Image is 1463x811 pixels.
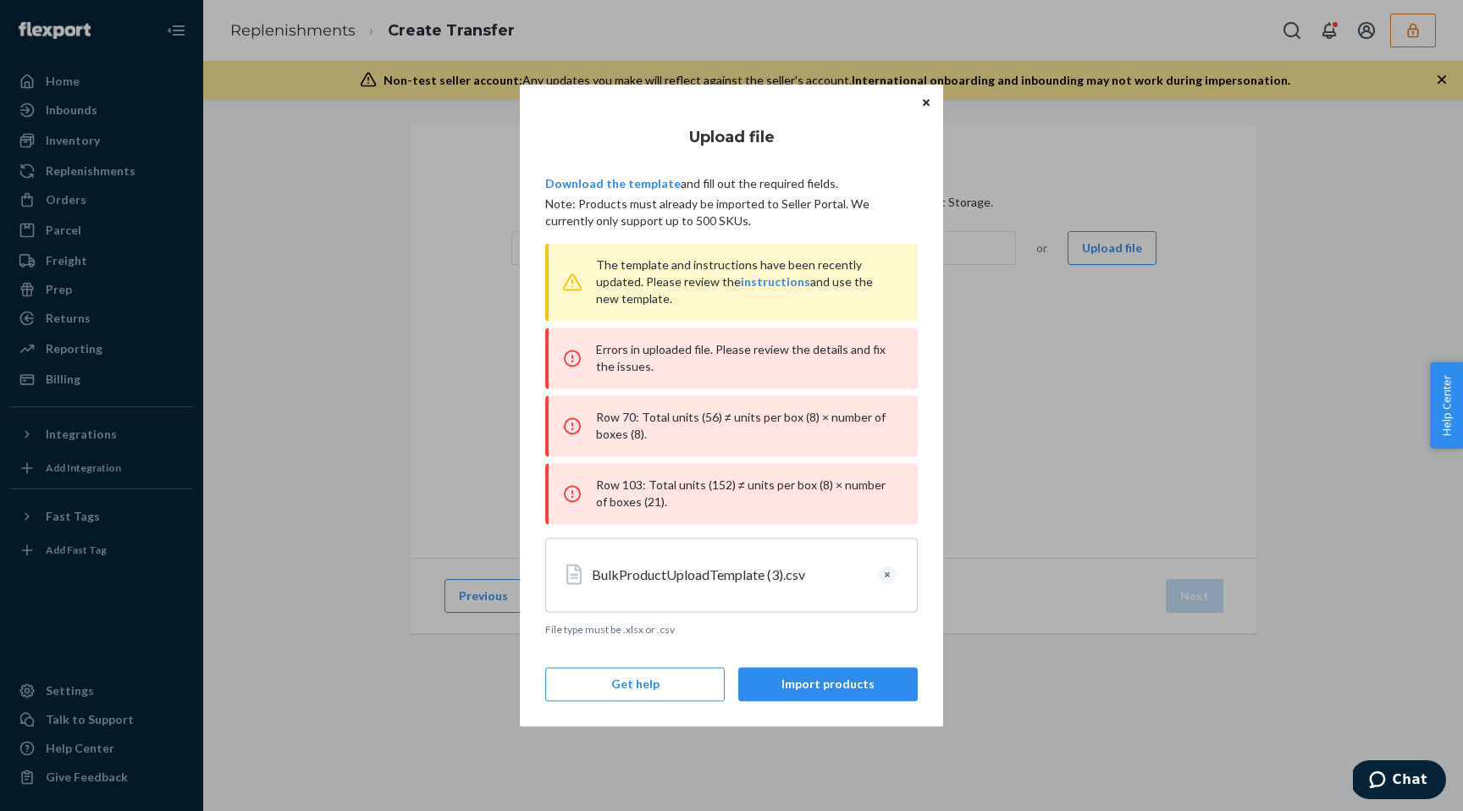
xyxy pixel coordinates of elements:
[545,175,918,192] p: and fill out the required fields.
[741,274,810,289] a: instructions
[738,668,918,702] button: Import products
[545,622,918,637] p: File type must be .xlsx or .csv
[545,176,681,190] a: Download the template
[918,92,935,111] button: Close
[545,196,918,229] p: Note: Products must already be imported to Seller Portal. We currently only support up to 500 SKUs.
[592,565,864,585] div: BulkProductUploadTemplate (3).csv
[545,463,918,524] div: Row 103: Total units (152) ≠ units per box (8) × number of boxes (21).
[545,328,918,389] div: Errors in uploaded file. Please review the details and fix the issues.
[596,257,897,307] p: The template and instructions have been recently updated. Please review the and use the new templ...
[545,126,918,148] h1: Upload file
[545,395,918,456] div: Row 70: Total units (56) ≠ units per box (8) × number of boxes (8).
[878,565,897,584] button: Clear
[545,668,725,702] button: Get help
[40,12,75,27] span: Chat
